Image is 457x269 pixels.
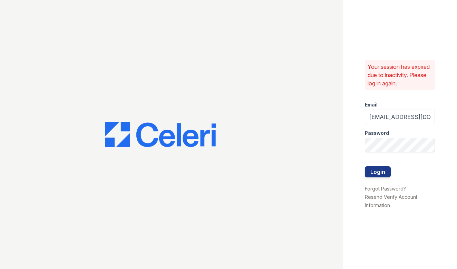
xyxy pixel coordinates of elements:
button: Login [365,166,391,177]
a: Resend Verify Account Information [365,194,417,208]
label: Email [365,101,378,108]
label: Password [365,130,389,137]
a: Forgot Password? [365,186,406,192]
img: CE_Logo_Blue-a8612792a0a2168367f1c8372b55b34899dd931a85d93a1a3d3e32e68fde9ad4.png [105,122,216,147]
p: Your session has expired due to inactivity. Please log in again. [368,63,432,87]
